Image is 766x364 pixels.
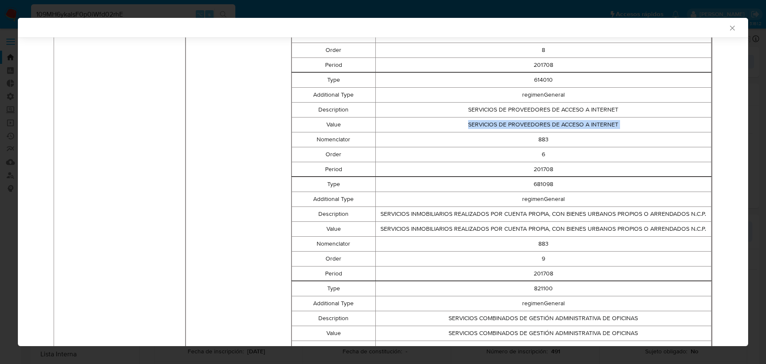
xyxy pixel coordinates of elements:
td: 883 [375,132,711,147]
td: Value [292,117,375,132]
td: SERVICIOS COMBINADOS DE GESTIÓN ADMINISTRATIVA DE OFICINAS [375,311,711,326]
td: 6 [375,147,711,162]
td: 9 [375,251,711,266]
td: Type [292,177,375,192]
td: 614010 [375,72,711,87]
td: Order [292,43,375,57]
td: Type [292,281,375,296]
td: 8 [375,43,711,57]
td: 883 [375,341,711,355]
div: closure-recommendation-modal [18,18,748,346]
td: Value [292,326,375,341]
td: Type [292,72,375,87]
td: Value [292,221,375,236]
td: regimenGeneral [375,87,711,102]
td: regimenGeneral [375,192,711,206]
td: Nomenclator [292,341,375,355]
td: Period [292,162,375,177]
td: SERVICIOS DE PROVEEDORES DE ACCESO A INTERNET [375,117,711,132]
td: 201708 [375,162,711,177]
td: Period [292,266,375,281]
td: Description [292,102,375,117]
td: Description [292,311,375,326]
td: Additional Type [292,296,375,311]
td: SERVICIOS INMOBILIARIOS REALIZADOS POR CUENTA PROPIA, CON BIENES URBANOS PROPIOS O ARRENDADOS N.C.P. [375,206,711,221]
td: 821100 [375,281,711,296]
td: Period [292,57,375,72]
td: Additional Type [292,87,375,102]
td: regimenGeneral [375,296,711,311]
td: SERVICIOS COMBINADOS DE GESTIÓN ADMINISTRATIVA DE OFICINAS [375,326,711,341]
td: Nomenclator [292,132,375,147]
td: 681098 [375,177,711,192]
td: SERVICIOS DE PROVEEDORES DE ACCESO A INTERNET [375,102,711,117]
button: Cerrar ventana [728,24,736,32]
td: Description [292,206,375,221]
td: Additional Type [292,192,375,206]
td: Order [292,251,375,266]
td: Nomenclator [292,236,375,251]
td: Order [292,147,375,162]
td: 201708 [375,57,711,72]
td: 883 [375,236,711,251]
td: 201708 [375,266,711,281]
td: SERVICIOS INMOBILIARIOS REALIZADOS POR CUENTA PROPIA, CON BIENES URBANOS PROPIOS O ARRENDADOS N.C.P. [375,221,711,236]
